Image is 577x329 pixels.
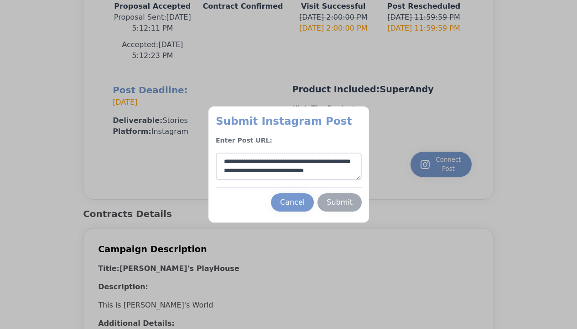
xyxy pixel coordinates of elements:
button: Cancel [271,193,314,212]
div: Cancel [280,197,305,208]
button: Submit [317,193,362,212]
h4: Enter Post URL: [216,136,362,145]
div: Submit [327,197,353,208]
p: Submit Instagram Post [216,114,362,128]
